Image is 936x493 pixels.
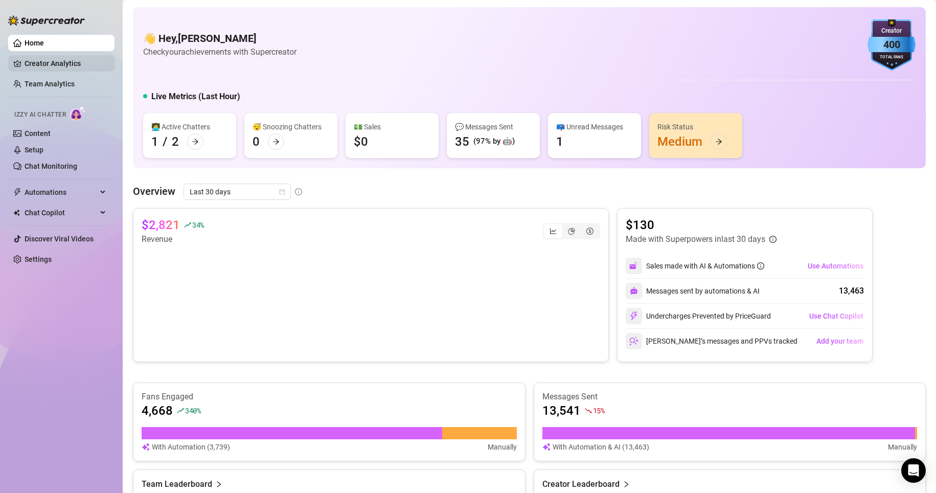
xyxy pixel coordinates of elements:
div: Undercharges Prevented by PriceGuard [626,308,771,324]
a: Creator Analytics [25,55,106,72]
div: 📪 Unread Messages [556,121,633,132]
article: 4,668 [142,402,173,419]
img: logo-BBDzfeDw.svg [8,15,85,26]
h5: Live Metrics (Last Hour) [151,91,240,103]
span: rise [177,407,184,414]
img: svg%3e [629,261,638,271]
a: Setup [25,146,43,154]
span: pie-chart [568,228,575,235]
div: 13,463 [839,285,864,297]
article: $130 [626,217,777,233]
img: svg%3e [629,311,638,321]
span: Add your team [816,337,863,345]
span: info-circle [757,262,764,270]
article: $2,821 [142,217,180,233]
img: svg%3e [629,337,638,346]
img: svg%3e [542,441,551,453]
div: $0 [354,133,368,150]
span: arrow-right [715,138,722,145]
article: Made with Superpowers in last 30 days [626,233,765,245]
div: Sales made with AI & Automations [646,260,764,272]
span: calendar [279,189,285,195]
div: 💬 Messages Sent [455,121,532,132]
div: 💵 Sales [354,121,430,132]
img: AI Chatter [70,106,86,121]
article: With Automation (3,739) [152,441,230,453]
span: right [215,478,222,490]
span: line-chart [550,228,557,235]
article: Overview [133,184,175,199]
span: Use Automations [808,262,863,270]
button: Use Chat Copilot [809,308,864,324]
article: Manually [488,441,517,453]
article: Messages Sent [542,391,918,402]
div: 👩‍💻 Active Chatters [151,121,228,132]
div: 400 [867,37,916,53]
button: Use Automations [807,258,864,274]
a: Team Analytics [25,80,75,88]
span: fall [585,407,592,414]
article: Team Leaderboard [142,478,212,490]
div: Open Intercom Messenger [901,458,926,483]
img: blue-badge-DgoSNQY1.svg [867,19,916,71]
span: Automations [25,184,97,200]
div: [PERSON_NAME]’s messages and PPVs tracked [626,333,797,349]
article: 13,541 [542,402,581,419]
div: 0 [253,133,260,150]
span: right [623,478,630,490]
div: segmented control [543,223,600,239]
span: thunderbolt [13,188,21,196]
span: Last 30 days [190,184,285,199]
span: Chat Copilot [25,205,97,221]
span: Use Chat Copilot [809,312,863,320]
div: Risk Status [657,121,734,132]
a: Chat Monitoring [25,162,77,170]
div: 1 [556,133,563,150]
div: 1 [151,133,158,150]
article: Fans Engaged [142,391,517,402]
span: dollar-circle [586,228,593,235]
span: 340 % [185,406,201,415]
a: Home [25,39,44,47]
span: info-circle [295,188,302,195]
a: Discover Viral Videos [25,235,94,243]
article: With Automation & AI (13,463) [553,441,649,453]
button: Add your team [816,333,864,349]
div: 😴 Snoozing Chatters [253,121,329,132]
a: Settings [25,255,52,263]
span: Izzy AI Chatter [14,110,66,120]
span: info-circle [769,236,777,243]
span: arrow-right [192,138,199,145]
h4: 👋 Hey, [PERSON_NAME] [143,31,296,46]
article: Manually [888,441,917,453]
div: Messages sent by automations & AI [626,283,760,299]
div: (97% by 🤖) [473,136,515,148]
img: svg%3e [142,441,150,453]
div: 2 [172,133,179,150]
article: Revenue [142,233,204,245]
span: 15 % [593,406,605,415]
span: 34 % [192,220,204,230]
a: Content [25,129,51,138]
div: Total Fans [867,54,916,61]
div: 35 [455,133,469,150]
img: svg%3e [630,287,638,295]
span: rise [184,221,191,229]
div: Creator [867,26,916,36]
img: Chat Copilot [13,209,20,216]
article: Check your achievements with Supercreator [143,46,296,58]
span: arrow-right [272,138,280,145]
article: Creator Leaderboard [542,478,620,490]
